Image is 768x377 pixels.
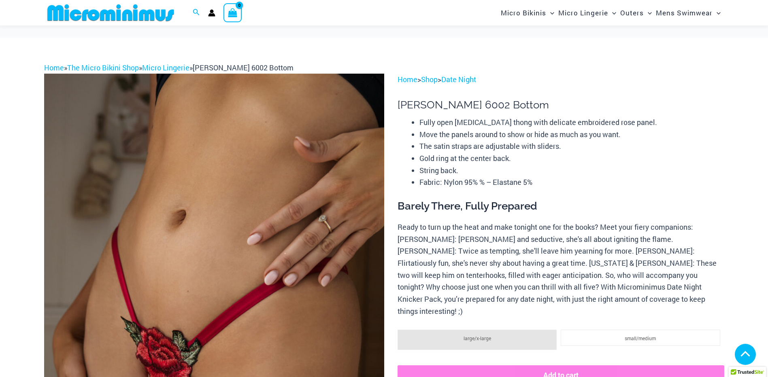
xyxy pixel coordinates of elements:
li: Gold ring at the center back. [419,152,724,165]
span: small/medium [625,335,656,341]
li: large/x-large [398,330,557,350]
li: small/medium [561,330,720,346]
span: Menu Toggle [644,2,652,23]
span: large/x-large [464,335,491,341]
img: MM SHOP LOGO FLAT [44,4,177,22]
a: Home [44,63,64,72]
span: Mens Swimwear [656,2,713,23]
p: Ready to turn up the heat and make tonight one for the books? Meet your fiery companions: [PERSON... [398,221,724,318]
h3: Barely There, Fully Prepared [398,199,724,213]
span: Menu Toggle [546,2,554,23]
a: Search icon link [193,8,200,18]
span: Menu Toggle [608,2,616,23]
a: OutersMenu ToggleMenu Toggle [618,2,654,23]
span: Micro Lingerie [558,2,608,23]
li: Fabric: Nylon 95% % – Elastane 5% [419,176,724,188]
a: Date Night [441,74,476,84]
span: Micro Bikinis [501,2,546,23]
li: String back. [419,165,724,177]
li: Move the panels around to show or hide as much as you want. [419,129,724,141]
a: Account icon link [208,9,215,17]
p: > > [398,74,724,86]
span: Outers [620,2,644,23]
a: Mens SwimwearMenu ToggleMenu Toggle [654,2,723,23]
h1: [PERSON_NAME] 6002 Bottom [398,99,724,111]
li: Fully open [MEDICAL_DATA] thong with delicate embroidered rose panel. [419,116,724,129]
a: Shop [421,74,438,84]
nav: Site Navigation [498,1,724,24]
span: » » » [44,63,294,72]
li: The satin straps are adjustable with sliders. [419,140,724,152]
span: [PERSON_NAME] 6002 Bottom [193,63,294,72]
a: View Shopping Cart, empty [223,3,242,22]
a: The Micro Bikini Shop [67,63,139,72]
span: Menu Toggle [713,2,721,23]
a: Micro Lingerie [142,63,189,72]
a: Micro LingerieMenu ToggleMenu Toggle [556,2,618,23]
a: Micro BikinisMenu ToggleMenu Toggle [499,2,556,23]
a: Home [398,74,417,84]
